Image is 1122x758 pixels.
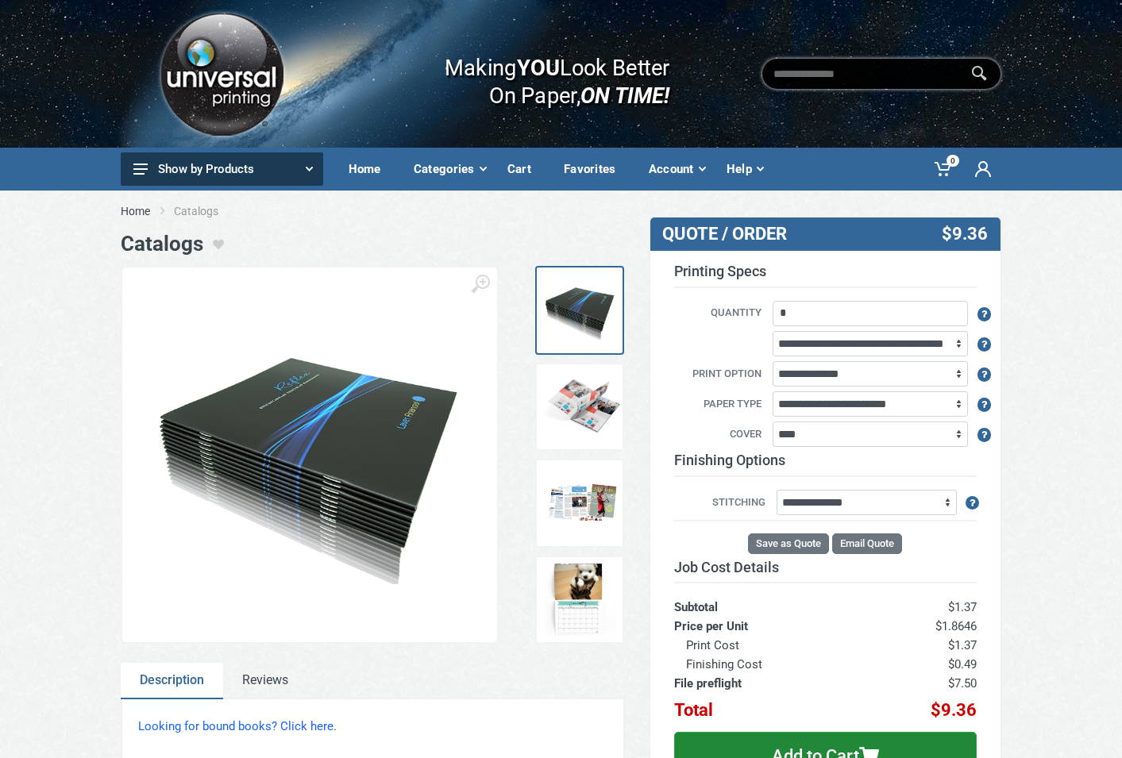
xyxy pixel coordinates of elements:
[662,396,770,414] label: Paper Type
[662,224,872,244] h3: QUOTE / ORDER
[662,426,770,444] label: Cover
[337,152,403,186] div: Home
[496,152,553,186] div: Cart
[121,152,323,186] button: Show by Products
[948,657,977,671] span: $0.49
[674,693,873,720] th: Total
[403,152,496,186] div: Categories
[674,655,873,674] th: Finishing Cost
[748,533,829,554] button: Save as Quote
[553,148,638,190] a: Favorites
[935,619,977,633] span: $1.8646
[155,7,288,141] img: Logo.png
[540,560,619,640] img: Calendar
[948,638,977,652] span: $1.37
[674,452,977,477] h3: Finishing Options
[535,363,624,452] a: Open Spreads
[517,54,560,81] b: YOU
[337,148,403,190] a: Home
[121,232,203,256] h1: Catalogs
[121,203,1002,219] nav: breadcrumb
[674,559,977,576] h3: Job Cost Details
[948,600,977,614] span: $1.37
[674,494,774,512] label: Stitching
[674,674,873,693] th: File preflight
[535,556,624,644] a: Calendar
[638,152,715,186] div: Account
[553,152,638,186] div: Favorites
[674,263,977,288] h3: Printing Specs
[496,148,553,190] a: Cart
[121,203,150,219] a: Home
[535,266,624,355] a: Saddlestich Book
[948,676,977,691] span: $7.50
[414,38,670,110] div: Making Look Better On Paper,
[580,82,669,109] i: ON TIME!
[674,583,873,617] th: Subtotal
[174,203,242,219] li: Catalogs
[121,663,223,699] a: Description
[223,663,307,699] a: Reviews
[138,719,337,733] a: Looking for bound books? Click here.
[942,224,988,244] span: $9.36
[540,367,619,447] img: Open Spreads
[832,533,902,554] button: Email Quote
[923,148,964,190] a: 0
[662,366,770,383] label: Print Option
[540,464,619,543] img: Samples
[931,700,977,720] span: $9.36
[138,326,481,583] img: Saddlestich Book
[947,155,959,167] span: 0
[674,617,873,636] th: Price per Unit
[662,305,770,322] label: Quantity
[535,459,624,548] a: Samples
[540,271,619,350] img: Saddlestich Book
[674,636,873,655] th: Print Cost
[715,152,773,186] div: Help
